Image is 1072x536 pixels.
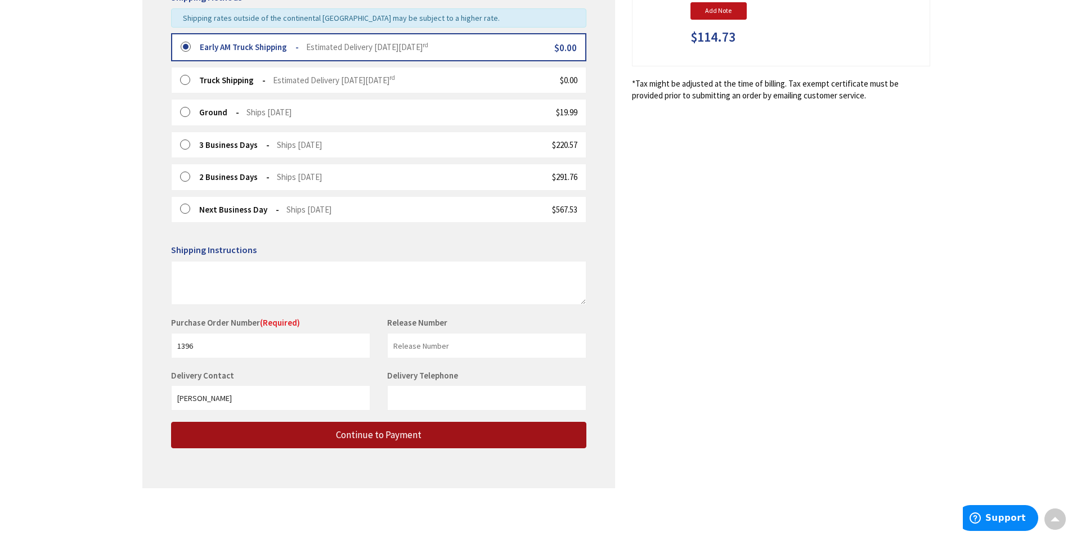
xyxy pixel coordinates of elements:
[199,172,270,182] strong: 2 Business Days
[277,172,322,182] span: Ships [DATE]
[554,42,577,54] span: $0.00
[199,75,266,85] strong: Truck Shipping
[277,139,322,150] span: Ships [DATE]
[387,370,461,381] label: Delivery Telephone
[199,139,270,150] strong: 3 Business Days
[556,107,577,118] span: $19.99
[552,204,577,215] span: $567.53
[690,30,735,44] span: $114.73
[387,317,447,328] label: Release Number
[552,172,577,182] span: $291.76
[171,317,300,328] label: Purchase Order Number
[199,204,279,215] strong: Next Business Day
[273,75,395,85] span: Estimated Delivery [DATE][DATE]
[336,429,421,441] span: Continue to Payment
[171,333,370,358] input: Purchase Order Number
[632,78,930,102] : *Tax might be adjusted at the time of billing. Tax exempt certificate must be provided prior to s...
[286,204,331,215] span: Ships [DATE]
[963,505,1038,533] iframe: Opens a widget where you can find more information
[200,42,299,52] strong: Early AM Truck Shipping
[246,107,291,118] span: Ships [DATE]
[183,13,500,23] span: Shipping rates outside of the continental [GEOGRAPHIC_DATA] may be subject to a higher rate.
[171,370,237,381] label: Delivery Contact
[552,139,577,150] span: $220.57
[423,41,428,49] sup: rd
[389,74,395,82] sup: rd
[171,422,586,448] button: Continue to Payment
[387,333,586,358] input: Release Number
[171,244,257,255] span: Shipping Instructions
[260,317,300,328] span: (Required)
[560,75,577,85] span: $0.00
[306,42,428,52] span: Estimated Delivery [DATE][DATE]
[199,107,239,118] strong: Ground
